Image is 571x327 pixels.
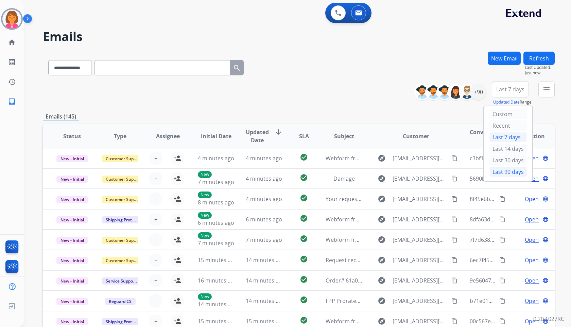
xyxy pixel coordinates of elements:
[300,153,308,161] mat-icon: check_circle
[246,256,285,264] span: 14 minutes ago
[393,195,447,203] span: [EMAIL_ADDRESS][DOMAIN_NAME]
[246,128,269,144] span: Updated Date
[149,213,162,226] button: +
[8,38,16,47] mat-icon: home
[246,236,282,243] span: 7 minutes ago
[451,298,457,304] mat-icon: content_copy
[393,256,447,264] span: [EMAIL_ADDRESS][DOMAIN_NAME]
[378,276,386,285] mat-icon: explore
[154,175,157,183] span: +
[451,257,457,263] mat-icon: content_copy
[492,81,529,97] button: Last 7 days
[154,276,157,285] span: +
[525,297,539,305] span: Open
[300,296,308,304] mat-icon: check_circle
[493,99,520,105] button: Updated Date
[499,318,505,324] mat-icon: content_copy
[533,315,564,323] p: 0.20.1027RC
[451,237,457,243] mat-icon: content_copy
[334,132,354,140] span: Subject
[198,192,212,198] p: New
[173,195,181,203] mat-icon: person_add
[173,236,181,244] mat-icon: person_add
[489,109,527,119] div: Custom
[198,256,237,264] span: 15 minutes ago
[114,132,126,140] span: Type
[378,154,386,162] mat-icon: explore
[300,316,308,324] mat-icon: check_circle
[378,317,386,325] mat-icon: explore
[56,196,88,203] span: New - Initial
[198,232,212,239] p: New
[393,154,447,162] span: [EMAIL_ADDRESS][DOMAIN_NAME]
[149,192,162,206] button: +
[274,128,282,136] mat-icon: arrow_downward
[525,276,539,285] span: Open
[326,155,480,162] span: Webform from [EMAIL_ADDRESS][DOMAIN_NAME] on [DATE]
[489,121,527,131] div: Recent
[149,151,162,165] button: +
[470,175,570,182] span: 5690bf2c-f56b-4f50-afb8-a7b6d5550e89
[326,297,379,305] span: FPP Prorated Refund
[300,214,308,222] mat-icon: check_circle
[102,237,146,244] span: Customer Support
[525,65,555,70] span: Last Updated:
[300,235,308,243] mat-icon: check_circle
[470,317,571,325] span: 00c567ef-45a9-49f9-99de-44b739b2514f
[173,215,181,223] mat-icon: person_add
[525,236,539,244] span: Open
[470,128,506,144] span: Conversation ID
[299,132,309,140] span: SLA
[489,155,527,165] div: Last 30 days
[489,167,527,177] div: Last 90 days
[102,155,146,162] span: Customer Support
[499,298,505,304] mat-icon: content_copy
[488,52,521,65] button: New Email
[43,112,79,121] p: Emails (145)
[496,88,524,91] span: Last 7 days
[300,174,308,182] mat-icon: check_circle
[56,257,88,264] span: New - Initial
[499,237,505,243] mat-icon: content_copy
[173,175,181,183] mat-icon: person_add
[198,199,234,206] span: 8 minutes ago
[56,155,88,162] span: New - Initial
[326,277,538,284] span: Order# 61a0687e-660a-402e-b93d-ca9c8b7301be - [PERSON_NAME] - Please Review
[525,215,539,223] span: Open
[246,175,282,182] span: 4 minutes ago
[378,236,386,244] mat-icon: explore
[149,294,162,308] button: +
[542,196,549,202] mat-icon: language
[56,318,88,325] span: New - Initial
[102,257,146,264] span: Customer Support
[149,274,162,287] button: +
[198,277,237,284] span: 16 minutes ago
[300,194,308,202] mat-icon: check_circle
[154,154,157,162] span: +
[542,155,549,161] mat-icon: language
[156,132,180,140] span: Assignee
[525,70,555,76] span: Just now
[378,175,386,183] mat-icon: explore
[246,277,285,284] span: 14 minutes ago
[326,216,480,223] span: Webform from [EMAIL_ADDRESS][DOMAIN_NAME] on [DATE]
[326,256,526,264] span: Request received] Resolve the issue and log your decision. ͏‌ ͏‌ ͏‌ ͏‌ ͏‌ ͏‌ ͏‌ ͏‌ ͏‌ ͏‌ ͏‌ ͏‌ ͏‌...
[102,277,140,285] span: Service Support
[246,216,282,223] span: 6 minutes ago
[246,297,285,305] span: 14 minutes ago
[393,317,447,325] span: [EMAIL_ADDRESS][DOMAIN_NAME]
[154,215,157,223] span: +
[173,317,181,325] mat-icon: person_add
[393,175,447,183] span: [EMAIL_ADDRESS][DOMAIN_NAME]
[102,196,146,203] span: Customer Support
[154,256,157,264] span: +
[63,132,81,140] span: Status
[233,64,241,72] mat-icon: search
[451,196,457,202] mat-icon: content_copy
[198,178,234,186] span: 7 minutes ago
[333,175,355,182] span: Damage
[173,154,181,162] mat-icon: person_add
[542,216,549,222] mat-icon: language
[542,85,551,93] mat-icon: menu
[149,233,162,247] button: +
